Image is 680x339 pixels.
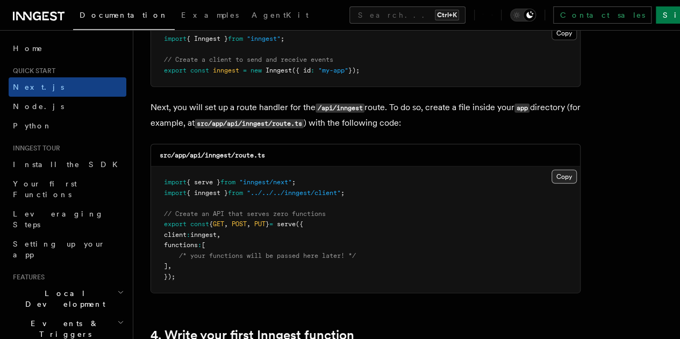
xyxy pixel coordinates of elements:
kbd: Ctrl+K [435,10,459,20]
span: } [266,220,269,228]
span: "my-app" [318,67,348,74]
span: Install the SDK [13,160,124,169]
span: Leveraging Steps [13,210,104,229]
span: // Create an API that serves zero functions [164,210,326,218]
a: Your first Functions [9,174,126,204]
span: Quick start [9,67,55,75]
a: Node.js [9,97,126,116]
span: inngest [213,67,239,74]
span: : [187,231,190,239]
a: Setting up your app [9,234,126,264]
code: src/app/api/inngest/route.ts [195,119,304,128]
span: from [228,35,243,42]
button: Copy [552,26,577,40]
span: Python [13,121,52,130]
span: Features [9,273,45,282]
span: GET [213,220,224,228]
span: // Create a client to send and receive events [164,56,333,63]
span: AgentKit [252,11,309,19]
span: const [190,67,209,74]
span: , [247,220,250,228]
span: Next.js [13,83,64,91]
span: export [164,67,187,74]
span: import [164,35,187,42]
span: inngest [190,231,217,239]
a: Contact sales [553,6,652,24]
span: export [164,220,187,228]
span: , [224,220,228,228]
button: Local Development [9,284,126,314]
button: Copy [552,170,577,184]
code: app [514,104,529,113]
span: = [269,220,273,228]
span: [ [202,241,205,249]
button: Toggle dark mode [510,9,536,21]
span: Documentation [80,11,168,19]
span: : [198,241,202,249]
span: "../../../inngest/client" [247,189,341,197]
code: src/app/api/inngest/route.ts [160,152,265,159]
span: POST [232,220,247,228]
a: Install the SDK [9,155,126,174]
span: { Inngest } [187,35,228,42]
span: Inngest tour [9,144,60,153]
a: Leveraging Steps [9,204,126,234]
span: "inngest/next" [239,178,292,186]
a: Documentation [73,3,175,30]
span: "inngest" [247,35,281,42]
span: const [190,220,209,228]
span: Your first Functions [13,179,77,199]
span: ; [292,178,296,186]
span: { inngest } [187,189,228,197]
a: Home [9,39,126,58]
span: }); [348,67,360,74]
a: Next.js [9,77,126,97]
span: /* your functions will be passed here later! */ [179,252,356,259]
span: }); [164,273,175,280]
span: ; [341,189,345,197]
span: Setting up your app [13,240,105,259]
span: from [220,178,235,186]
span: Local Development [9,288,117,309]
span: Node.js [13,102,64,111]
span: import [164,178,187,186]
span: , [217,231,220,239]
span: import [164,189,187,197]
a: Examples [175,3,245,29]
code: /api/inngest [316,104,364,113]
span: = [243,67,247,74]
span: from [228,189,243,197]
span: ({ [296,220,303,228]
span: PUT [254,220,266,228]
span: , [168,262,171,270]
span: new [250,67,262,74]
span: Examples [181,11,239,19]
span: functions [164,241,198,249]
a: Python [9,116,126,135]
button: Search...Ctrl+K [349,6,466,24]
span: client [164,231,187,239]
span: ] [164,262,168,270]
span: serve [277,220,296,228]
p: Next, you will set up a route handler for the route. To do so, create a file inside your director... [151,100,581,131]
span: : [311,67,314,74]
span: Home [13,43,43,54]
span: { [209,220,213,228]
span: ({ id [292,67,311,74]
a: AgentKit [245,3,315,29]
span: { serve } [187,178,220,186]
span: ; [281,35,284,42]
span: Inngest [266,67,292,74]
